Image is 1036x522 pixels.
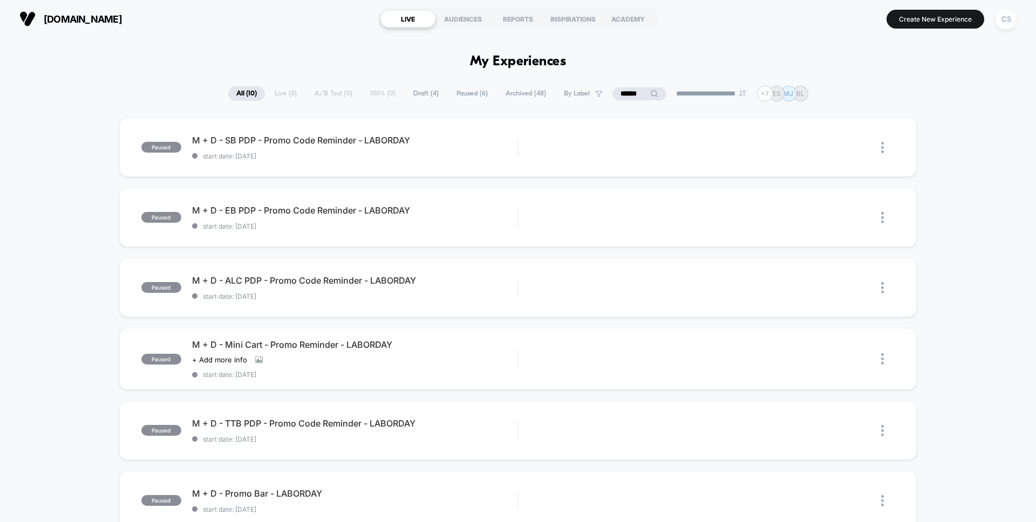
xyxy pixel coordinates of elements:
img: end [739,90,746,97]
span: paused [141,142,181,153]
span: start date: [DATE] [192,152,517,160]
p: MJ [783,90,793,98]
button: CS [992,8,1020,30]
div: INSPIRATIONS [546,10,601,28]
img: close [881,142,884,153]
span: paused [141,495,181,506]
img: close [881,353,884,365]
span: All ( 10 ) [228,86,265,101]
span: [DOMAIN_NAME] [44,13,122,25]
img: close [881,425,884,436]
img: close [881,282,884,293]
span: M + D - Promo Bar - LABORDAY [192,488,517,499]
span: start date: [DATE] [192,222,517,230]
span: M + D - Mini Cart - Promo Reminder - LABORDAY [192,339,517,350]
img: close [881,495,884,506]
button: [DOMAIN_NAME] [16,10,125,28]
div: ACADEMY [601,10,656,28]
div: + 7 [757,86,773,101]
span: M + D - TTB PDP - Promo Code Reminder - LABORDAY [192,418,517,429]
div: LIVE [380,10,435,28]
div: REPORTS [490,10,546,28]
span: Archived ( 48 ) [497,86,554,101]
span: start date: [DATE] [192,435,517,443]
span: paused [141,212,181,223]
h1: My Experiences [470,54,567,70]
span: Paused ( 6 ) [448,86,496,101]
p: ES [773,90,781,98]
div: AUDIENCES [435,10,490,28]
span: start date: [DATE] [192,505,517,513]
span: Draft ( 4 ) [405,86,447,101]
span: paused [141,282,181,293]
img: close [881,212,884,223]
span: paused [141,354,181,365]
img: Visually logo [19,11,36,27]
span: M + D - EB PDP - Promo Code Reminder - LABORDAY [192,205,517,216]
span: M + D - ALC PDP - Promo Code Reminder - LABORDAY [192,275,517,286]
button: Create New Experience [887,10,984,29]
div: CS [996,9,1017,30]
span: paused [141,425,181,436]
span: start date: [DATE] [192,292,517,300]
span: start date: [DATE] [192,370,517,379]
span: + Add more info [192,355,247,364]
p: BL [796,90,805,98]
span: M + D - SB PDP - Promo Code Reminder - LABORDAY [192,135,517,146]
span: By Label [564,90,590,98]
